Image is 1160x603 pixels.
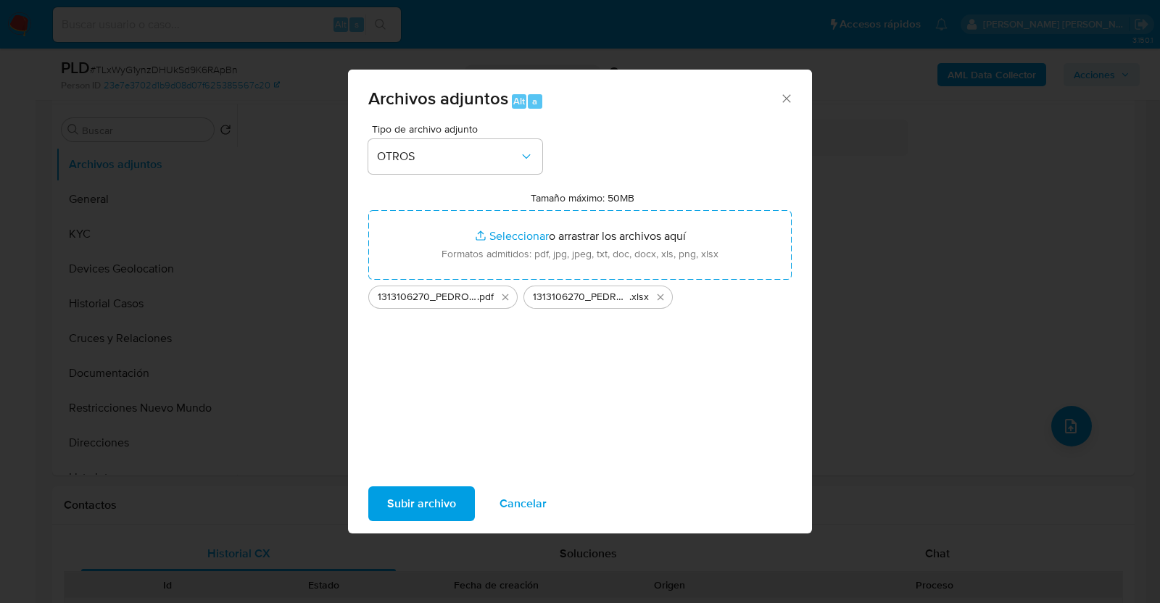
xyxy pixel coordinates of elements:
[368,280,792,309] ul: Archivos seleccionados
[533,290,629,304] span: 1313106270_PEDRO EK_JUL2025
[500,488,547,520] span: Cancelar
[368,486,475,521] button: Subir archivo
[481,486,565,521] button: Cancelar
[377,149,519,164] span: OTROS
[779,91,792,104] button: Cerrar
[387,488,456,520] span: Subir archivo
[531,191,634,204] label: Tamaño máximo: 50MB
[477,290,494,304] span: .pdf
[368,86,508,111] span: Archivos adjuntos
[652,288,669,306] button: Eliminar 1313106270_PEDRO EK_JUL2025.xlsx
[513,94,525,108] span: Alt
[532,94,537,108] span: a
[372,124,546,134] span: Tipo de archivo adjunto
[497,288,514,306] button: Eliminar 1313106270_PEDRO EK_JUL2025.pdf
[378,290,477,304] span: 1313106270_PEDRO EK_JUL2025
[629,290,649,304] span: .xlsx
[368,139,542,174] button: OTROS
